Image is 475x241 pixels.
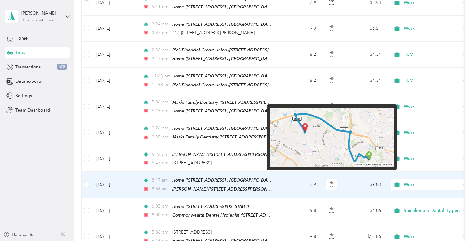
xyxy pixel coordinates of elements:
span: Home [15,35,28,42]
td: [DATE] [92,120,138,146]
td: $2.31 [343,94,386,120]
span: 5:47 pm [152,160,169,166]
td: [DATE] [92,198,138,224]
td: $4.34 [343,68,386,94]
span: 5:11 pm [152,3,169,10]
span: RVA Financial Credit Union ([STREET_ADDRESS], [GEOGRAPHIC_DATA], [US_STATE]) [172,82,340,88]
span: 2:47 pm [152,55,169,62]
span: 8:36 am [152,186,169,192]
span: TCM [404,77,460,84]
span: Work [404,25,460,32]
span: 212 [STREET_ADDRESS][PERSON_NAME] [172,30,255,35]
span: [STREET_ADDRESS] [172,230,212,235]
span: 6:05 pm [152,203,169,210]
span: Home ([STREET_ADDRESS] , [GEOGRAPHIC_DATA], [US_STATE]) [172,22,298,27]
span: 3:24 pm [152,21,169,28]
span: Transactions [15,64,41,70]
span: Home ([STREET_ADDRESS] , [GEOGRAPHIC_DATA], [US_STATE]) [172,177,298,183]
span: Home ([STREET_ADDRESS] , [GEOGRAPHIC_DATA], [US_STATE]) [172,73,298,79]
div: Personal dashboard [21,19,54,22]
span: Home ([STREET_ADDRESS] , [GEOGRAPHIC_DATA], [US_STATE]) [172,4,298,10]
iframe: Everlance-gr Chat Button Frame [440,206,475,241]
span: Team Dashboard [15,107,50,113]
button: Help center [3,231,35,238]
span: Home ([STREET_ADDRESS] , [GEOGRAPHIC_DATA], [US_STATE]) [172,108,298,114]
span: Data exports [15,78,42,85]
div: [PERSON_NAME] [21,10,60,16]
td: $4.34 [343,42,386,68]
td: $6.51 [343,16,386,42]
span: TCM [404,51,460,58]
td: [DATE] [92,146,138,172]
td: 6.2 [280,42,321,68]
span: [PERSON_NAME] ([STREET_ADDRESS][PERSON_NAME], [GEOGRAPHIC_DATA], [US_STATE]) [172,186,355,192]
td: 3.3 [280,94,321,120]
span: Work [404,181,460,188]
span: Work [404,233,460,240]
span: 2:24 pm [152,125,169,132]
span: 5:15 pm [152,107,169,114]
td: $4.06 [343,198,386,224]
span: Work [404,155,460,162]
span: 3:37 pm [152,29,169,36]
span: [PERSON_NAME] ([STREET_ADDRESS][PERSON_NAME], [GEOGRAPHIC_DATA], [US_STATE]) [172,152,355,157]
span: Settings [15,93,32,99]
span: 12:43 pm [152,73,169,80]
span: 12:58 pm [152,81,169,88]
td: 6.2 [280,68,321,94]
span: Home ([STREET_ADDRESS] , [GEOGRAPHIC_DATA], [US_STATE]) [172,126,298,131]
span: Smilekeeper Dental Hygien [404,207,460,214]
span: Marks Family Dentistry ([STREET_ADDRESS][PERSON_NAME], [GEOGRAPHIC_DATA], [US_STATE]) [172,134,366,140]
span: Work [404,129,460,136]
td: 9.3 [280,16,321,42]
span: Home ([STREET_ADDRESS][US_STATE]) [172,204,249,209]
span: 5:22 pm [152,151,169,158]
td: 5.8 [280,198,321,224]
span: 5:04 pm [152,99,169,106]
span: 8:00 pm [152,212,169,218]
td: [DATE] [92,172,138,198]
span: 2:35 pm [152,134,169,141]
td: [DATE] [92,94,138,120]
td: [DATE] [92,16,138,42]
span: Commonwealth Dental Hygienist ([STREET_ADDRESS]) [172,213,282,218]
td: $9.03 [343,172,386,198]
span: Marks Family Dentistry ([STREET_ADDRESS][PERSON_NAME], [GEOGRAPHIC_DATA], [US_STATE]) [172,100,366,105]
span: 8:17 am [152,177,169,184]
td: [DATE] [92,42,138,68]
img: minimap [270,108,394,167]
span: 528 [57,64,67,70]
span: [STREET_ADDRESS] [172,160,212,165]
span: Trips [15,49,25,56]
span: 5:06 pm [152,229,169,236]
span: 2:26 pm [152,47,169,54]
span: RVA Financial Credit Union ([STREET_ADDRESS], [GEOGRAPHIC_DATA], [US_STATE]) [172,47,340,53]
td: [DATE] [92,68,138,94]
td: 12.9 [280,172,321,198]
span: Home ([STREET_ADDRESS] , [GEOGRAPHIC_DATA], [US_STATE]) [172,56,298,61]
span: Work [404,103,460,110]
